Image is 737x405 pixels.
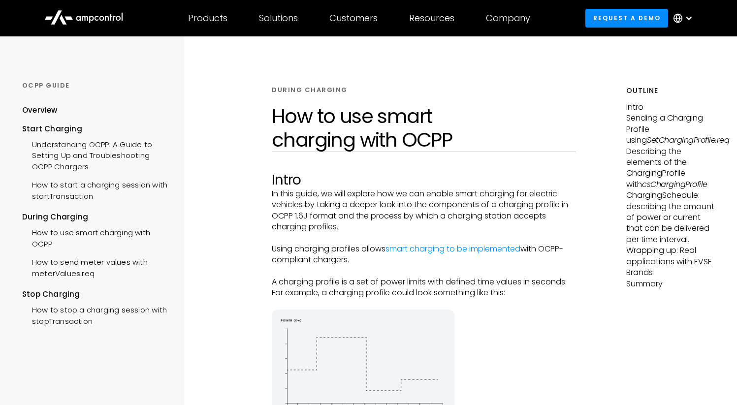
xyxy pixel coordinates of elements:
[22,289,169,300] div: Stop Charging
[626,86,715,96] h5: Outline
[272,172,576,188] h2: Intro
[409,13,454,24] div: Resources
[647,134,729,146] em: SetChargingProfile.req
[22,212,169,222] div: During Charging
[329,13,378,24] div: Customers
[486,13,530,24] div: Company
[259,13,298,24] div: Solutions
[272,188,576,233] p: In this guide, we will explore how we can enable smart charging for electric vehicles by taking a...
[626,279,715,289] p: Summary
[22,300,169,329] a: How to stop a charging session with stopTransaction
[272,299,576,310] p: ‍
[626,190,715,245] p: ChargingSchedule: describing the amount of power or current that can be delivered per time interval.
[22,105,58,116] div: Overview
[272,232,576,243] p: ‍
[22,124,169,134] div: Start Charging
[585,9,668,27] a: Request a demo
[22,175,169,204] a: How to start a charging session with startTransaction
[626,113,715,146] p: Sending a Charging Profile using
[272,277,576,299] p: A charging profile is a set of power limits with defined time values in seconds. For example, a c...
[385,243,520,254] a: smart charging to be implemented
[22,222,169,252] a: How to use smart charging with OCPP
[642,179,707,190] em: csChargingProfile
[272,266,576,277] p: ‍
[272,86,348,94] div: DURING CHARGING
[272,244,576,266] p: Using charging profiles allows with OCPP-compliant chargers.
[626,102,715,113] p: Intro
[22,81,169,90] div: OCPP GUIDE
[272,104,576,152] h1: How to use smart charging with OCPP
[626,146,715,190] p: Describing the elements of the ChargingProfile with
[22,105,58,123] a: Overview
[626,245,715,278] p: Wrapping up: Real applications with EVSE Brands
[22,252,169,281] a: How to send meter values with meterValues.req
[188,13,227,24] div: Products
[22,134,169,175] a: Understanding OCPP: A Guide to Setting Up and Troubleshooting OCPP Chargers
